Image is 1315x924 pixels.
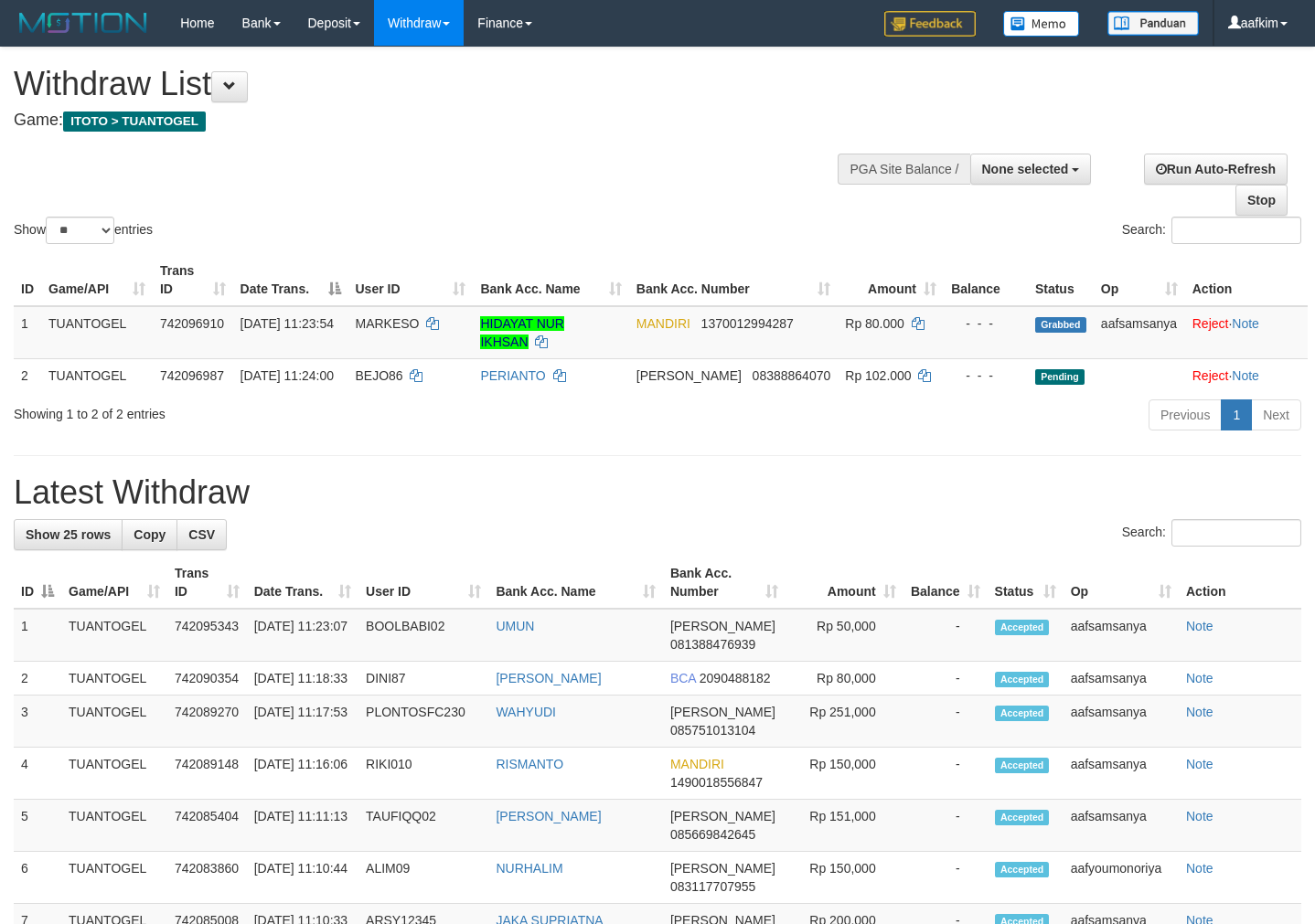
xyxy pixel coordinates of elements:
[1064,609,1179,662] td: aafsamsanya
[786,852,903,904] td: Rp 150,000
[496,671,601,685] a: [PERSON_NAME]
[951,314,1021,333] div: - - -
[167,852,247,904] td: 742083860
[41,254,153,306] th: Game/API: activate to sort column ascending
[473,254,628,306] th: Bank Acc. Name: activate to sort column ascending
[1064,696,1179,748] td: aafsamsanya
[14,9,153,37] img: MOTION_logo.png
[14,306,41,359] td: 1
[1186,705,1213,719] a: Note
[903,609,988,662] td: -
[1149,399,1222,430] a: Previous
[496,619,534,633] a: UMUN
[636,368,742,383] span: [PERSON_NAME]
[636,316,690,331] span: MANDIRI
[167,696,247,748] td: 742089270
[1144,154,1288,185] a: Run Auto-Refresh
[1003,11,1080,37] img: Button%20Memo.svg
[670,879,755,894] span: Copy 083117707955 to clipboard
[233,254,348,306] th: Date Trans.: activate to sort column descending
[1186,619,1213,633] a: Note
[1094,254,1185,306] th: Op: activate to sort column ascending
[903,662,988,696] td: -
[1028,254,1094,306] th: Status
[122,519,177,550] a: Copy
[176,519,227,550] a: CSV
[1185,358,1308,392] td: ·
[61,662,167,696] td: TUANTOGEL
[61,800,167,852] td: TUANTOGEL
[358,800,488,852] td: TAUFIQQ02
[786,696,903,748] td: Rp 251,000
[26,527,111,542] span: Show 25 rows
[1094,306,1185,359] td: aafsamsanya
[995,758,1050,773] span: Accepted
[61,852,167,904] td: TUANTOGEL
[14,662,61,696] td: 2
[241,316,334,331] span: [DATE] 11:23:54
[14,474,1301,511] h1: Latest Withdraw
[1192,316,1229,331] a: Reject
[1179,557,1301,609] th: Action
[41,358,153,392] td: TUANTOGEL
[488,557,662,609] th: Bank Acc. Name: activate to sort column ascending
[14,609,61,662] td: 1
[134,527,166,542] span: Copy
[1186,757,1213,771] a: Note
[1064,852,1179,904] td: aafyoumonoriya
[167,748,247,800] td: 742089148
[14,800,61,852] td: 5
[14,358,41,392] td: 2
[61,748,167,800] td: TUANTOGEL
[358,662,488,696] td: DINI87
[903,696,988,748] td: -
[1232,368,1259,383] a: Note
[167,557,247,609] th: Trans ID: activate to sort column ascending
[1192,368,1229,383] a: Reject
[903,852,988,904] td: -
[241,368,334,383] span: [DATE] 11:24:00
[1171,519,1301,547] input: Search:
[480,316,564,349] a: HIDAYAT NUR IKHSAN
[14,748,61,800] td: 4
[480,368,545,383] a: PERIANTO
[46,217,114,244] select: Showentries
[14,557,61,609] th: ID: activate to sort column descending
[670,637,755,652] span: Copy 081388476939 to clipboard
[845,316,904,331] span: Rp 80.000
[700,671,771,685] span: Copy 2090488182 to clipboard
[358,609,488,662] td: BOOLBABI02
[995,620,1050,635] span: Accepted
[153,254,233,306] th: Trans ID: activate to sort column ascending
[167,662,247,696] td: 742090354
[670,619,775,633] span: [PERSON_NAME]
[63,112,206,132] span: ITOTO > TUANTOGEL
[1064,748,1179,800] td: aafsamsanya
[41,306,153,359] td: TUANTOGEL
[160,316,224,331] span: 742096910
[188,527,215,542] span: CSV
[496,861,562,876] a: NURHALIM
[358,852,488,904] td: ALIM09
[496,809,601,823] a: [PERSON_NAME]
[670,827,755,842] span: Copy 085669842645 to clipboard
[1171,217,1301,244] input: Search:
[14,519,123,550] a: Show 25 rows
[670,723,755,738] span: Copy 085751013104 to clipboard
[247,609,358,662] td: [DATE] 11:23:07
[970,154,1092,185] button: None selected
[61,557,167,609] th: Game/API: activate to sort column ascending
[670,809,775,823] span: [PERSON_NAME]
[358,748,488,800] td: RIKI010
[61,609,167,662] td: TUANTOGEL
[1122,217,1301,244] label: Search:
[903,557,988,609] th: Balance: activate to sort column ascending
[1185,254,1308,306] th: Action
[14,852,61,904] td: 6
[845,368,911,383] span: Rp 102.000
[14,696,61,748] td: 3
[786,662,903,696] td: Rp 80,000
[884,11,976,37] img: Feedback.jpg
[1232,316,1259,331] a: Note
[786,800,903,852] td: Rp 151,000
